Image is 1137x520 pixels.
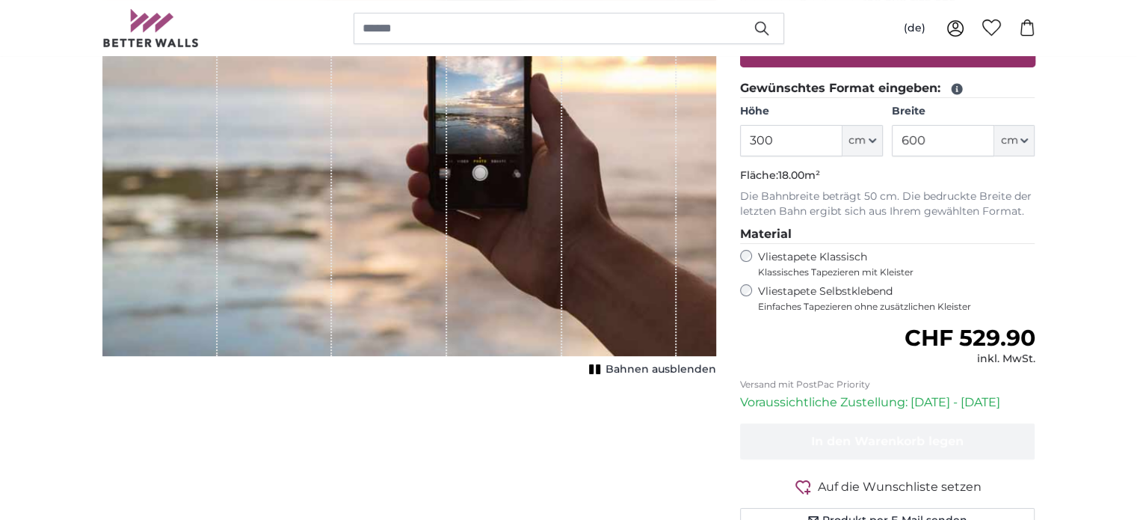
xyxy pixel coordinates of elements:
label: Breite [892,104,1035,119]
legend: Material [740,225,1035,244]
legend: Gewünschtes Format eingeben: [740,79,1035,98]
p: Voraussichtliche Zustellung: [DATE] - [DATE] [740,394,1035,412]
span: 18.00m² [778,168,820,182]
button: (de) [892,15,937,42]
button: Bahnen ausblenden [585,359,716,380]
label: Höhe [740,104,883,119]
label: Vliestapete Selbstklebend [758,284,1035,313]
span: Einfaches Tapezieren ohne zusätzlichen Kleister [758,301,1035,313]
img: Betterwalls [102,9,200,47]
p: Die Bahnbreite beträgt 50 cm. Die bedruckte Breite der letzten Bahn ergibt sich aus Ihrem gewählt... [740,189,1035,219]
span: cm [1000,133,1017,148]
button: cm [842,125,883,156]
button: Auf die Wunschliste setzen [740,477,1035,496]
span: cm [848,133,866,148]
p: Fläche: [740,168,1035,183]
span: CHF 529.90 [904,324,1035,352]
span: Auf die Wunschliste setzen [818,478,982,496]
label: Vliestapete Klassisch [758,250,1023,278]
p: Versand mit PostPac Priority [740,379,1035,391]
span: Bahnen ausblenden [606,362,716,377]
span: Klassisches Tapezieren mit Kleister [758,266,1023,278]
button: In den Warenkorb legen [740,423,1035,459]
div: inkl. MwSt. [904,352,1035,367]
button: cm [994,125,1035,156]
span: In den Warenkorb legen [811,434,964,448]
